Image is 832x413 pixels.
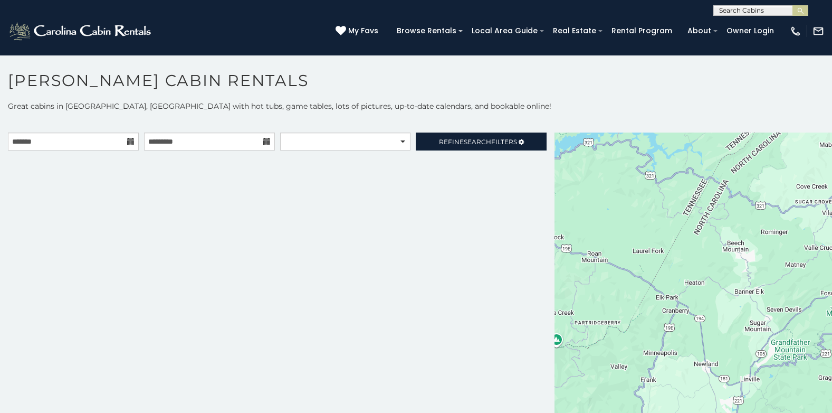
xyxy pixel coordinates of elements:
[336,25,381,37] a: My Favs
[606,23,677,39] a: Rental Program
[464,138,491,146] span: Search
[348,25,378,36] span: My Favs
[416,133,547,151] a: RefineSearchFilters
[682,23,716,39] a: About
[790,25,801,37] img: phone-regular-white.png
[439,138,517,146] span: Refine Filters
[466,23,543,39] a: Local Area Guide
[391,23,462,39] a: Browse Rentals
[8,21,154,42] img: White-1-2.png
[548,23,601,39] a: Real Estate
[812,25,824,37] img: mail-regular-white.png
[721,23,779,39] a: Owner Login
